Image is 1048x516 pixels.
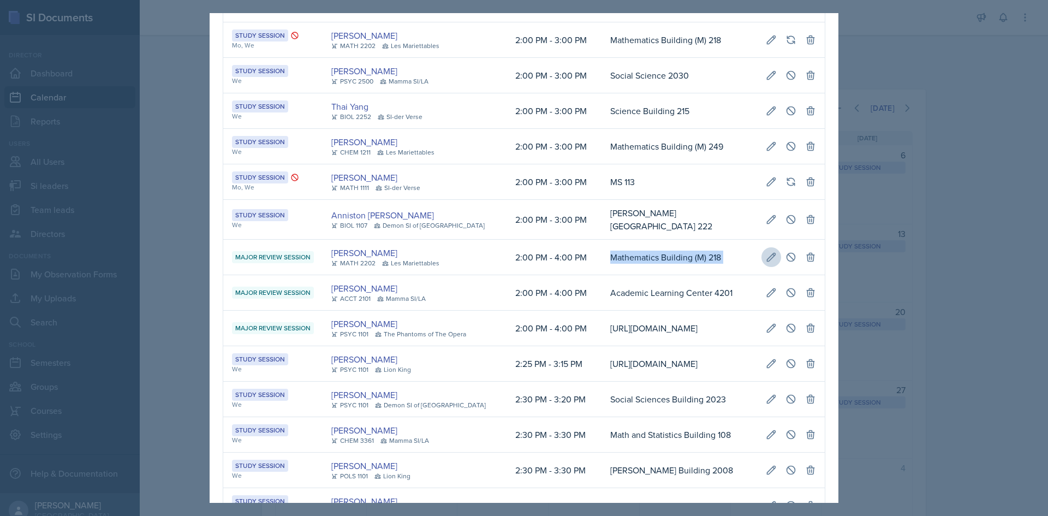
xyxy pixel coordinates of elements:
div: Lion King [374,471,410,481]
div: CHEM 3361 [331,436,374,446]
td: 2:00 PM - 3:00 PM [507,58,602,93]
div: Study Session [232,65,288,77]
td: Math and Statistics Building 108 [602,417,757,453]
div: The Phantoms of The Opera [375,329,466,339]
div: Study Session [232,389,288,401]
div: CHEM 1211 [331,147,371,157]
a: [PERSON_NAME] [331,388,397,401]
td: 2:30 PM - 3:30 PM [507,417,602,453]
div: Study Session [232,353,288,365]
div: We [232,364,314,374]
div: Major Review Session [232,251,314,263]
td: Mathematics Building (M) 218 [602,22,757,58]
td: Mathematics Building (M) 249 [602,129,757,164]
div: Mo, We [232,182,314,192]
div: BIOL 2252 [331,112,371,122]
div: MATH 1111 [331,183,369,193]
a: Thai Yang [331,100,368,113]
td: 2:00 PM - 4:00 PM [507,275,602,311]
div: Demon SI of [GEOGRAPHIC_DATA] [375,400,486,410]
a: [PERSON_NAME] [331,424,397,437]
a: [PERSON_NAME] [331,317,397,330]
td: Mathematics Building (M) 218 [602,240,757,275]
div: ACCT 2101 [331,294,371,304]
td: 2:25 PM - 3:15 PM [507,346,602,382]
div: SI-der Verse [378,112,422,122]
td: [URL][DOMAIN_NAME] [602,346,757,382]
td: 2:30 PM - 3:20 PM [507,382,602,417]
div: MATH 2202 [331,41,376,51]
a: [PERSON_NAME] [331,29,397,42]
div: Mamma SI/LA [380,76,428,86]
td: [PERSON_NAME] Building 2008 [602,453,757,488]
a: [PERSON_NAME] [331,64,397,78]
td: 2:00 PM - 3:00 PM [507,22,602,58]
a: [PERSON_NAME] [331,282,397,295]
a: [PERSON_NAME] [331,353,397,366]
a: [PERSON_NAME] [331,459,397,472]
div: BIOL 1107 [331,221,367,230]
div: Mamma SI/LA [380,436,429,446]
td: 2:30 PM - 3:30 PM [507,453,602,488]
div: We [232,76,314,86]
td: 2:00 PM - 3:00 PM [507,129,602,164]
div: PSYC 1101 [331,329,368,339]
div: Lion King [375,365,411,375]
div: Mo, We [232,40,314,50]
div: We [232,435,314,445]
div: We [232,400,314,410]
div: Major Review Session [232,287,314,299]
div: Study Session [232,495,288,507]
div: POLS 1101 [331,471,368,481]
div: Demon SI of [GEOGRAPHIC_DATA] [374,221,485,230]
a: [PERSON_NAME] [331,495,397,508]
div: Major Review Session [232,322,314,334]
div: MATH 2202 [331,258,376,268]
div: Study Session [232,460,288,472]
td: Academic Learning Center 4201 [602,275,757,311]
td: [PERSON_NAME][GEOGRAPHIC_DATA] 222 [602,200,757,240]
td: 2:00 PM - 3:00 PM [507,200,602,240]
td: Social Sciences Building 2023 [602,382,757,417]
div: Study Session [232,209,288,221]
a: Anniston [PERSON_NAME] [331,209,434,222]
div: PSYC 1101 [331,365,368,375]
div: Mamma SI/LA [377,294,426,304]
div: We [232,220,314,230]
a: [PERSON_NAME] [331,246,397,259]
td: 2:00 PM - 3:00 PM [507,93,602,129]
a: [PERSON_NAME] [331,135,397,149]
div: Study Session [232,424,288,436]
td: Social Science 2030 [602,58,757,93]
td: 2:00 PM - 4:00 PM [507,311,602,346]
div: We [232,111,314,121]
div: SI-der Verse [376,183,420,193]
div: Les Mariettables [382,41,439,51]
div: PSYC 1101 [331,400,368,410]
td: MS 113 [602,164,757,200]
div: We [232,471,314,481]
td: 2:00 PM - 3:00 PM [507,164,602,200]
div: Study Session [232,100,288,112]
div: PSYC 2500 [331,76,373,86]
div: Les Mariettables [377,147,434,157]
td: 2:00 PM - 4:00 PM [507,240,602,275]
div: Les Mariettables [382,258,439,268]
div: We [232,147,314,157]
td: [URL][DOMAIN_NAME] [602,311,757,346]
a: [PERSON_NAME] [331,171,397,184]
div: Study Session [232,29,288,41]
div: Study Session [232,171,288,183]
div: Study Session [232,136,288,148]
td: Science Building 215 [602,93,757,129]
